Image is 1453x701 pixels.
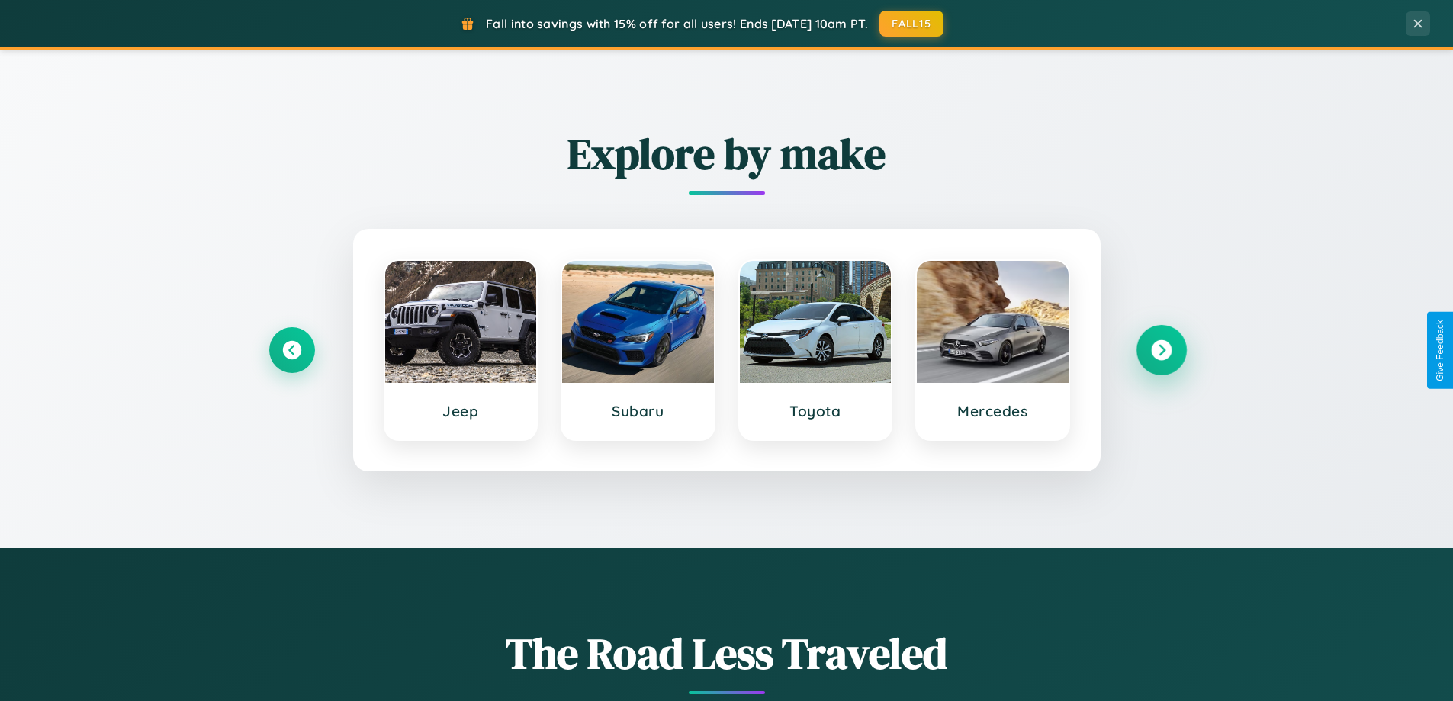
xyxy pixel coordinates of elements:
[577,402,699,420] h3: Subaru
[879,11,943,37] button: FALL15
[400,402,522,420] h3: Jeep
[486,16,868,31] span: Fall into savings with 15% off for all users! Ends [DATE] 10am PT.
[269,624,1185,683] h1: The Road Less Traveled
[1435,320,1445,381] div: Give Feedback
[755,402,876,420] h3: Toyota
[269,124,1185,183] h2: Explore by make
[932,402,1053,420] h3: Mercedes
